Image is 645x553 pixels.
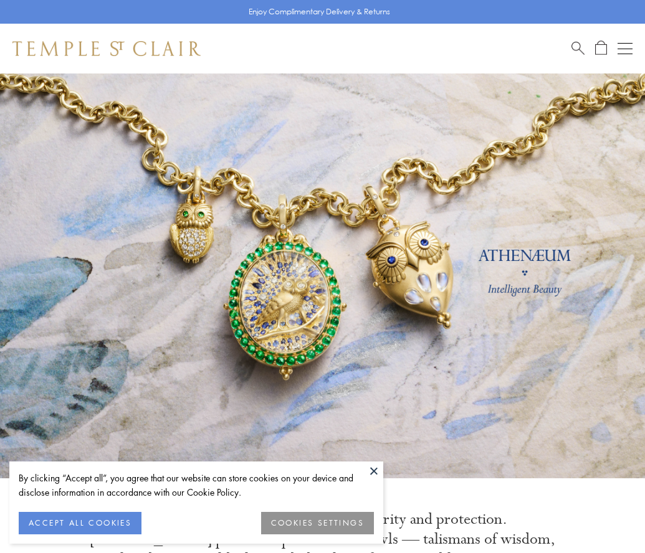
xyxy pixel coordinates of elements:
[618,41,633,56] button: Open navigation
[261,512,374,534] button: COOKIES SETTINGS
[571,40,585,56] a: Search
[19,512,141,534] button: ACCEPT ALL COOKIES
[595,40,607,56] a: Open Shopping Bag
[12,41,201,56] img: Temple St. Clair
[249,6,390,18] p: Enjoy Complimentary Delivery & Returns
[19,471,374,499] div: By clicking “Accept all”, you agree that our website can store cookies on your device and disclos...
